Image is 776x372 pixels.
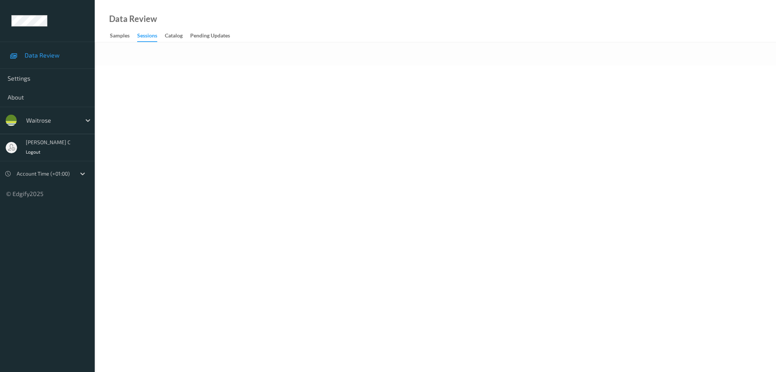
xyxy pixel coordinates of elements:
[137,31,165,42] a: Sessions
[110,31,137,41] a: Samples
[137,32,157,42] div: Sessions
[110,32,130,41] div: Samples
[190,31,238,41] a: Pending Updates
[165,31,190,41] a: Catalog
[109,15,157,23] div: Data Review
[190,32,230,41] div: Pending Updates
[165,32,183,41] div: Catalog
